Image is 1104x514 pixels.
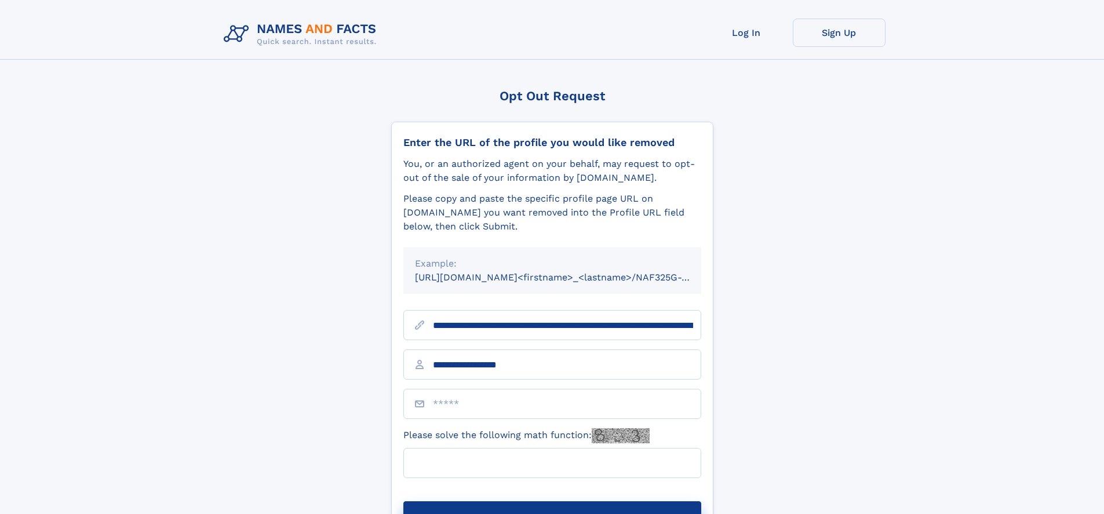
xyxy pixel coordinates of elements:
[403,192,701,234] div: Please copy and paste the specific profile page URL on [DOMAIN_NAME] you want removed into the Pr...
[403,157,701,185] div: You, or an authorized agent on your behalf, may request to opt-out of the sale of your informatio...
[700,19,793,47] a: Log In
[793,19,886,47] a: Sign Up
[391,89,713,103] div: Opt Out Request
[415,272,723,283] small: [URL][DOMAIN_NAME]<firstname>_<lastname>/NAF325G-xxxxxxxx
[403,428,650,443] label: Please solve the following math function:
[403,136,701,149] div: Enter the URL of the profile you would like removed
[415,257,690,271] div: Example:
[219,19,386,50] img: Logo Names and Facts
